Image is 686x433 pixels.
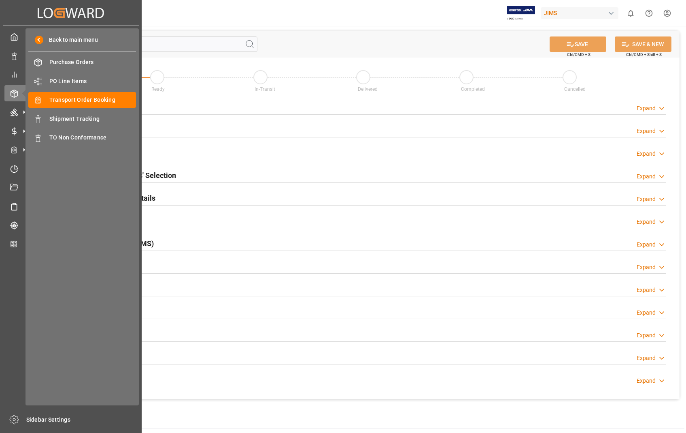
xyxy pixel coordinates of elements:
button: SAVE [550,36,606,52]
div: Expand [637,218,656,226]
a: PO Line Items [28,73,136,89]
span: Ready [151,86,165,92]
button: show 0 new notifications [622,4,640,22]
div: Expand [637,309,656,317]
span: Completed [461,86,485,92]
span: PO Line Items [49,77,136,86]
span: Shipment Tracking [49,115,136,123]
span: In-Transit [255,86,275,92]
span: Ctrl/CMD + Shift + S [626,51,662,58]
a: TO Non Conformance [28,130,136,146]
span: Sidebar Settings [26,416,138,424]
div: Expand [637,377,656,385]
button: SAVE & NEW [615,36,671,52]
span: Transport Order Booking [49,96,136,104]
a: Data Management [4,47,137,63]
div: Expand [637,286,656,294]
div: Expand [637,172,656,181]
span: Ctrl/CMD + S [567,51,590,58]
a: CO2 Calculator [4,236,137,252]
a: Document Management [4,180,137,195]
div: Expand [637,331,656,340]
span: Cancelled [564,86,586,92]
span: Delivered [358,86,378,92]
a: Sailing Schedules [4,198,137,214]
a: My Reports [4,66,137,82]
span: Purchase Orders [49,58,136,66]
input: Search Fields [37,36,257,52]
span: TO Non Conformance [49,133,136,142]
div: Expand [637,195,656,204]
div: Expand [637,150,656,158]
a: Tracking Shipment [4,217,137,233]
button: Help Center [640,4,658,22]
div: Expand [637,354,656,362]
button: JIMS [541,5,622,21]
div: Expand [637,263,656,272]
span: Back to main menu [43,36,98,44]
div: JIMS [541,7,618,19]
a: Timeslot Management V2 [4,161,137,176]
a: Shipment Tracking [28,111,136,126]
div: Expand [637,127,656,135]
a: Transport Order Booking [28,92,136,108]
a: My Cockpit [4,29,137,45]
div: Expand [637,104,656,113]
div: Expand [637,240,656,249]
a: Purchase Orders [28,54,136,70]
img: Exertis%20JAM%20-%20Email%20Logo.jpg_1722504956.jpg [507,6,535,20]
